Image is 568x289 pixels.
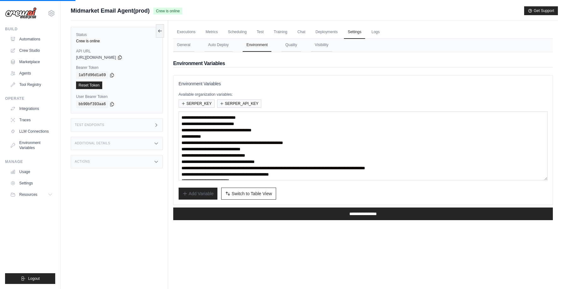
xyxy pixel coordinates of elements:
[281,39,301,52] button: Quality
[8,167,55,177] a: Usage
[19,192,37,197] span: Resources
[75,141,110,145] h3: Additional Details
[5,159,55,164] div: Manage
[221,188,276,200] button: Switch to Table View
[217,99,261,108] button: SERPER_API_KEY
[8,104,55,114] a: Integrations
[8,126,55,136] a: LLM Connections
[5,27,55,32] div: Build
[8,34,55,44] a: Automations
[179,99,215,108] button: SERPER_KEY
[524,6,558,15] button: Get Support
[243,39,271,52] button: Environment
[76,71,108,79] code: 1a5fd96d1a69
[173,39,194,52] button: General
[224,26,250,39] a: Scheduling
[173,60,553,67] h2: Environment Variables
[294,26,309,39] a: Chat
[8,115,55,125] a: Traces
[76,55,116,60] span: [URL][DOMAIN_NAME]
[8,190,55,200] button: Resources
[204,39,233,52] button: Auto Deploy
[173,39,553,52] nav: Tabs
[76,39,157,44] div: Crew is online
[344,26,365,39] a: Settings
[8,45,55,56] a: Crew Studio
[5,7,37,19] img: Logo
[311,39,332,52] button: Visibility
[75,123,104,127] h3: Test Endpoints
[5,273,55,284] button: Logout
[76,49,157,54] label: API URL
[312,26,341,39] a: Deployments
[202,26,222,39] a: Metrics
[8,178,55,188] a: Settings
[28,276,40,281] span: Logout
[153,8,182,15] span: Crew is online
[76,81,102,89] a: Reset Token
[179,92,547,97] p: Available organization variables:
[76,94,157,99] label: User Bearer Token
[253,26,268,39] a: Test
[71,6,150,15] span: Midmarket Email Agent(prod)
[368,26,383,39] a: Logs
[232,190,272,197] span: Switch to Table View
[179,81,547,87] h3: Environment Variables
[5,96,55,101] div: Operate
[76,32,157,37] label: Status
[8,138,55,153] a: Environment Variables
[179,188,217,200] button: Add Variable
[8,57,55,67] a: Marketplace
[75,160,90,164] h3: Actions
[76,100,108,108] code: bb90bf393aa6
[76,65,157,70] label: Bearer Token
[173,26,199,39] a: Executions
[270,26,291,39] a: Training
[8,80,55,90] a: Tool Registry
[8,68,55,78] a: Agents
